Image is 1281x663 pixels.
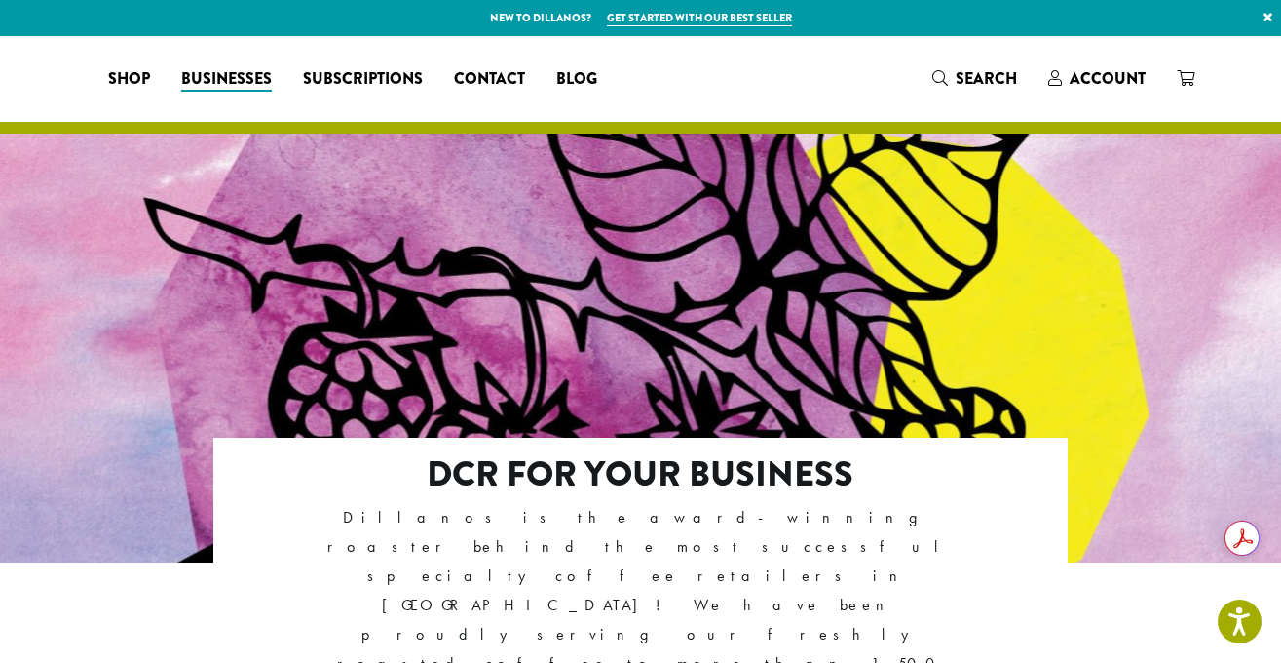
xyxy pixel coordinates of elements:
span: Businesses [181,67,272,92]
span: Blog [556,67,597,92]
h2: DCR FOR YOUR BUSINESS [297,453,984,495]
a: Get started with our best seller [607,10,792,26]
a: Shop [93,63,166,95]
span: Subscriptions [303,67,423,92]
span: Contact [454,67,525,92]
span: Account [1070,67,1146,90]
span: Shop [108,67,150,92]
a: Search [917,62,1033,95]
span: Search [956,67,1017,90]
